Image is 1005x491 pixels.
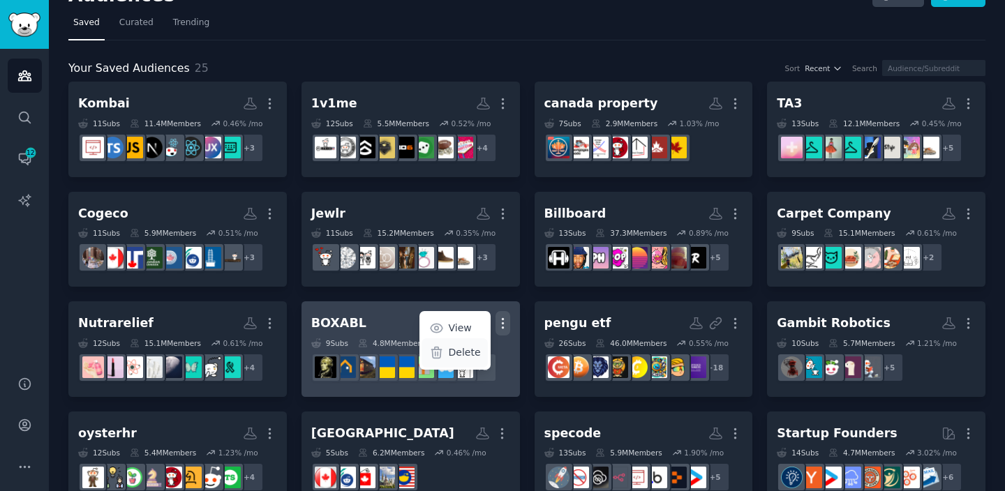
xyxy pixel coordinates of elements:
div: Gambit Robotics [777,315,891,332]
img: PetiteFashionAdvice [840,137,861,158]
div: 0.51 % /mo [218,228,258,238]
div: 0.46 % /mo [447,448,486,458]
img: ottawa [334,467,356,488]
img: BurlingtonON [200,247,221,269]
div: + 5 [933,133,962,163]
div: 4.8M Members [358,338,424,348]
img: style [879,137,900,158]
div: oysterhr [78,425,137,442]
div: Startup Founders [777,425,897,442]
img: CryptoCurrencyClassic [626,356,648,378]
img: SkincareAddictionUK [141,356,163,378]
div: 0.52 % /mo [452,119,491,128]
img: ottawa [180,247,202,269]
img: Pop [606,247,628,269]
img: GrowthHacking [898,467,920,488]
span: Trending [173,17,209,29]
img: AskRobotics [859,356,881,378]
a: Billboard13Subs37.3MMembers0.89% /mo+5rappopheadscirclejerkpopculturepopculturechatPoppopheadsHip... [535,192,753,287]
div: Sort [785,63,801,73]
div: specode [544,425,602,442]
div: 15.1M Members [130,338,201,348]
div: 0.55 % /mo [689,338,729,348]
img: PlusSizeFashion [801,137,822,158]
a: Gambit Robotics10Subs5.7MMembers1.21% /mo+5AskRoboticsLocalLLaMAraspberry_piopensourcerobotics [767,301,985,397]
img: Bitcoin [567,356,589,378]
img: TorontoRealEstate [626,137,648,158]
div: pengu etf [544,315,611,332]
div: 1.23 % /mo [218,448,258,458]
span: Recent [805,63,830,73]
span: 25 [195,61,209,75]
img: Bubbleio [646,467,667,488]
div: 11 Sub s [311,228,353,238]
img: robotics [781,356,803,378]
div: 13 Sub s [544,228,586,238]
img: startup [820,467,842,488]
img: managementconsulting [141,467,163,488]
div: 37.3M Members [595,228,667,238]
img: wedding [354,247,375,269]
div: Jewlr [311,205,345,222]
div: 13 Sub s [777,119,819,128]
span: Curated [119,17,154,29]
img: growmybusiness [102,467,124,488]
img: webdev [82,137,104,158]
img: memecoins [646,356,667,378]
img: DressForYourBody [820,137,842,158]
img: popculturechat [626,247,648,269]
img: react [180,137,202,158]
img: fashionwomens35 [452,247,473,269]
img: sportsbetting [432,137,454,158]
span: Saved [73,17,100,29]
img: SaaS [840,467,861,488]
img: CallOfDuty [354,137,375,158]
img: techsales [219,467,241,488]
a: Cogeco11Subs5.9MMembers0.51% /mo+3PeterboroughBurlingtonONottawadurhamlondonontariotorontocanadaM... [68,192,287,287]
div: 0.46 % /mo [223,119,262,128]
img: TinyHouses [354,356,375,378]
img: OUTFITS [898,137,920,158]
img: canada [315,467,336,488]
img: blackops6 [393,137,415,158]
div: Nutrarelief [78,315,154,332]
img: CoDCompetitive [373,137,395,158]
p: Delete [449,345,481,360]
div: Cogeco [78,205,128,222]
img: PersonalFinanceCanada [161,467,182,488]
div: Search [852,63,877,73]
div: 12 Sub s [78,448,120,458]
div: 13 Sub s [544,448,586,458]
div: 2.9M Members [591,119,657,128]
img: beauty [102,356,124,378]
div: + 4 [234,353,264,382]
div: 6.2M Members [358,448,424,458]
div: 1.21 % /mo [917,338,957,348]
div: 0.61 % /mo [917,228,957,238]
div: canada property [544,95,658,112]
img: raspberry_pi [820,356,842,378]
img: reactjs [161,137,182,158]
div: + 3 [468,243,497,272]
img: Moissanite [334,247,356,269]
img: londonontario [141,247,163,269]
img: NoCodeSaaS [587,467,609,488]
img: Anxiety [200,356,221,378]
a: pengu etf26Subs46.0MMembers0.55% /mo+18ExperiencedFoundersWallStreetBetsCryptomemecoinsCryptoCurr... [535,301,753,397]
img: nextjs [141,137,163,158]
a: View [422,314,488,343]
img: EASportsFC [334,137,356,158]
img: cro [587,356,609,378]
img: fashion [859,137,881,158]
img: malelivingspace [801,247,822,269]
img: n8n [606,467,628,488]
div: 0.89 % /mo [689,228,729,238]
div: 46.0M Members [595,338,667,348]
img: interiordecorating [840,247,861,269]
img: fashionwomens35 [918,137,939,158]
div: 10 Sub s [777,338,819,348]
img: Peterborough [219,247,241,269]
div: + 5 [701,243,730,272]
a: Saved [68,12,105,40]
img: sleep [161,356,182,378]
